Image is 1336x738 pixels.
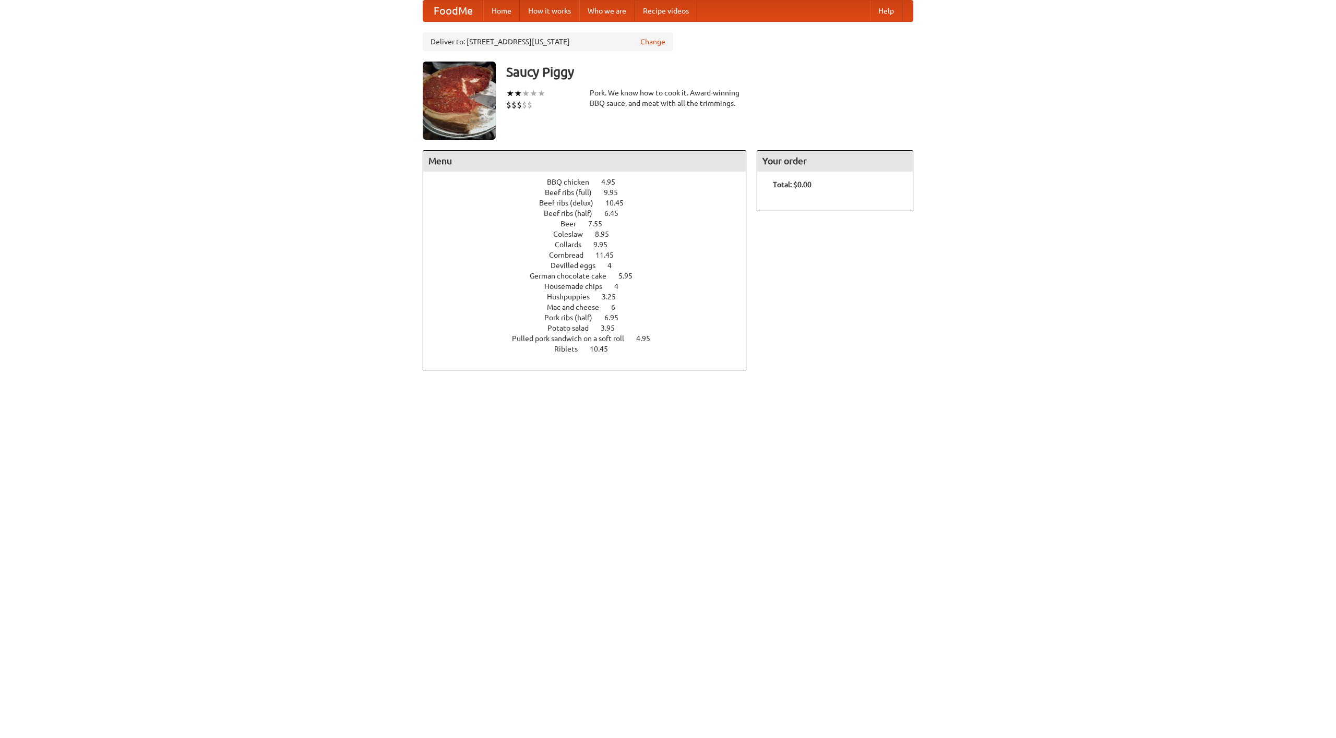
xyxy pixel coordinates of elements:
span: Housemade chips [544,282,613,291]
a: Change [640,37,665,47]
span: Devilled eggs [551,261,606,270]
span: Potato salad [547,324,599,332]
li: $ [517,99,522,111]
span: 4 [607,261,622,270]
span: 8.95 [595,230,619,238]
span: Mac and cheese [547,303,610,311]
li: $ [511,99,517,111]
span: Coleslaw [553,230,593,238]
span: 6.45 [604,209,629,217]
span: Collards [555,240,592,249]
div: Pork. We know how to cook it. Award-winning BBQ sauce, and meat with all the trimmings. [590,88,746,108]
span: Beef ribs (delux) [539,199,604,207]
span: Beef ribs (full) [545,188,602,197]
span: German chocolate cake [530,272,617,280]
span: 3.95 [601,324,625,332]
span: 4 [614,282,629,291]
a: Home [483,1,520,21]
a: Mac and cheese 6 [547,303,635,311]
li: ★ [514,88,522,99]
span: BBQ chicken [547,178,600,186]
span: 9.95 [593,240,618,249]
span: 6 [611,303,626,311]
a: Pulled pork sandwich on a soft roll 4.95 [512,334,670,343]
a: BBQ chicken 4.95 [547,178,635,186]
span: 7.55 [588,220,613,228]
a: Beef ribs (full) 9.95 [545,188,637,197]
h4: Menu [423,151,746,172]
a: Riblets 10.45 [554,345,627,353]
a: Beef ribs (half) 6.45 [544,209,638,217]
a: Coleslaw 8.95 [553,230,628,238]
span: 4.95 [636,334,661,343]
span: 5.95 [618,272,643,280]
h4: Your order [757,151,913,172]
span: Riblets [554,345,588,353]
b: Total: $0.00 [773,180,812,189]
li: $ [527,99,532,111]
span: 3.25 [602,293,626,301]
img: angular.jpg [423,62,496,140]
li: ★ [530,88,538,99]
a: Hushpuppies 3.25 [547,293,635,301]
a: Cornbread 11.45 [549,251,633,259]
li: $ [522,99,527,111]
span: Hushpuppies [547,293,600,301]
span: 11.45 [595,251,624,259]
a: Potato salad 3.95 [547,324,634,332]
span: Beer [560,220,587,228]
li: ★ [538,88,545,99]
a: Collards 9.95 [555,240,627,249]
a: Recipe videos [635,1,697,21]
span: 4.95 [601,178,626,186]
a: Help [870,1,902,21]
li: ★ [522,88,530,99]
a: Pork ribs (half) 6.95 [544,313,638,322]
span: 10.45 [605,199,634,207]
span: Pulled pork sandwich on a soft roll [512,334,635,343]
a: Devilled eggs 4 [551,261,631,270]
li: $ [506,99,511,111]
span: 6.95 [604,313,629,322]
h3: Saucy Piggy [506,62,913,82]
a: Housemade chips 4 [544,282,638,291]
span: Cornbread [549,251,594,259]
a: Beef ribs (delux) 10.45 [539,199,643,207]
span: 10.45 [590,345,618,353]
a: FoodMe [423,1,483,21]
a: How it works [520,1,579,21]
a: German chocolate cake 5.95 [530,272,652,280]
a: Who we are [579,1,635,21]
span: Beef ribs (half) [544,209,603,217]
span: 9.95 [604,188,628,197]
span: Pork ribs (half) [544,313,603,322]
div: Deliver to: [STREET_ADDRESS][US_STATE] [423,32,673,51]
li: ★ [506,88,514,99]
a: Beer 7.55 [560,220,622,228]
